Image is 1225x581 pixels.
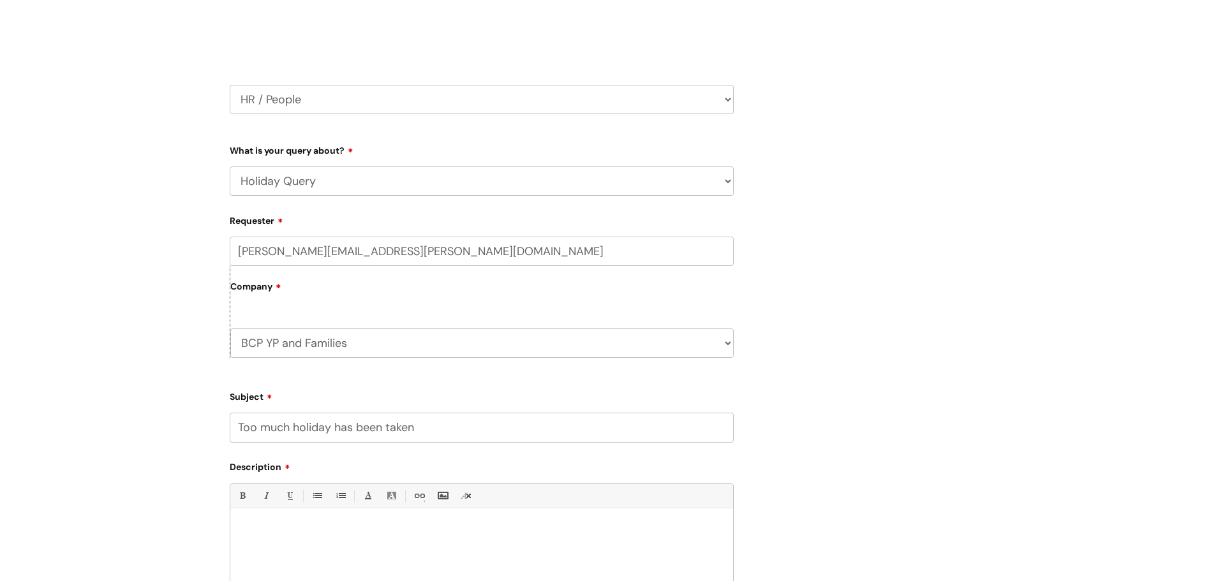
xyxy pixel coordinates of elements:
label: What is your query about? [230,141,734,156]
label: Requester [230,211,734,226]
label: Subject [230,387,734,402]
a: Back Color [383,488,399,504]
a: Font Color [360,488,376,504]
a: • Unordered List (Ctrl-Shift-7) [309,488,325,504]
a: Remove formatting (Ctrl-\) [458,488,474,504]
input: Email [230,237,734,266]
label: Company [230,277,734,305]
a: Underline(Ctrl-U) [281,488,297,504]
a: Italic (Ctrl-I) [258,488,274,504]
a: Insert Image... [434,488,450,504]
h2: Select issue type [230,20,734,43]
a: 1. Ordered List (Ctrl-Shift-8) [332,488,348,504]
a: Link [411,488,427,504]
a: Bold (Ctrl-B) [234,488,250,504]
label: Description [230,457,734,473]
